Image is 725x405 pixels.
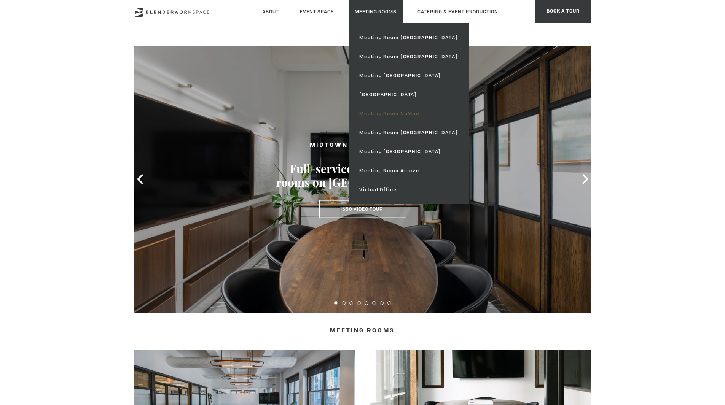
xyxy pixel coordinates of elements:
[353,142,464,161] a: Meeting [GEOGRAPHIC_DATA]
[172,328,553,335] h4: Meeting Rooms
[353,104,464,123] a: Meeting Room NoMad
[353,47,464,66] a: Meeting Room [GEOGRAPHIC_DATA]
[687,368,725,405] iframe: Chat Widget
[353,180,464,199] a: Virtual Office
[353,85,464,104] a: [GEOGRAPHIC_DATA]
[353,28,464,47] a: Meeting Room [GEOGRAPHIC_DATA]
[275,141,450,150] h2: MIDTOWN MEETING ROOMS
[319,200,406,218] a: 360 Video Tour
[353,161,464,180] a: Meeting Room Alcove
[353,66,464,85] a: Meeting [GEOGRAPHIC_DATA]
[275,162,450,189] h3: Full-service, well appointed rooms on [GEOGRAPHIC_DATA]
[353,123,464,142] a: Meeting Room [GEOGRAPHIC_DATA]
